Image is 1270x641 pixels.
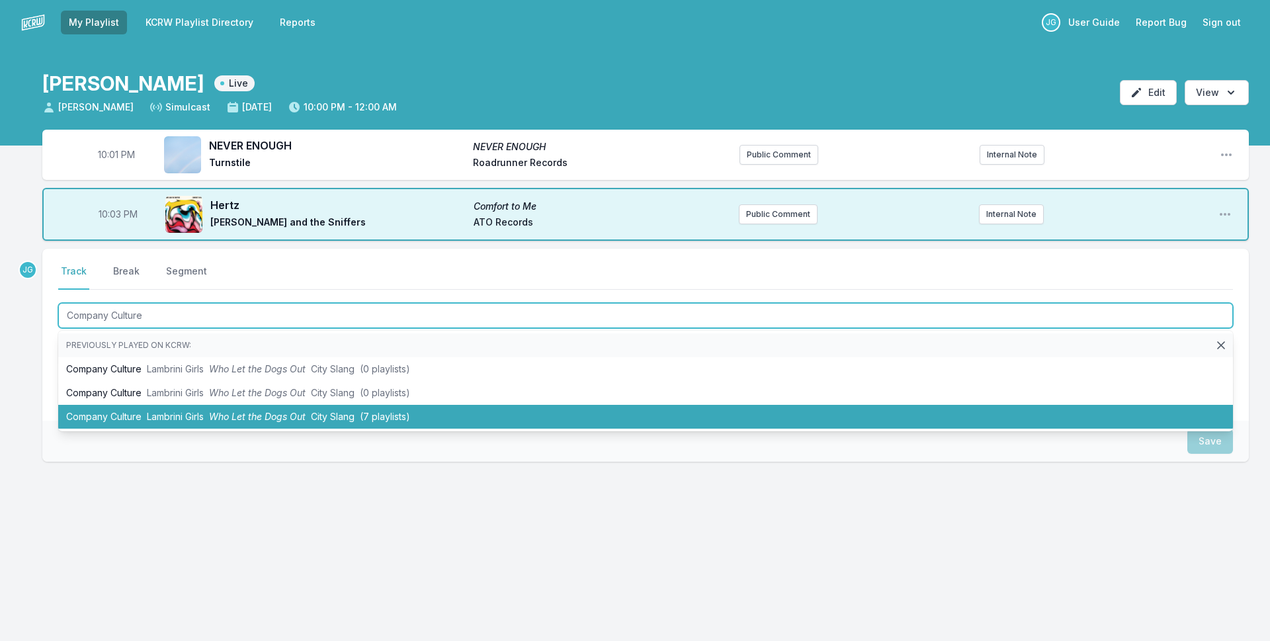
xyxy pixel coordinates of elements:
[1218,208,1232,221] button: Open playlist item options
[164,136,201,173] img: NEVER ENOUGH
[473,156,729,172] span: Roadrunner Records
[226,101,272,114] span: [DATE]
[58,303,1233,328] input: Track Title
[474,216,729,232] span: ATO Records
[58,381,1233,405] li: Company Culture
[311,411,355,422] span: City Slang
[147,387,204,398] span: Lambrini Girls
[209,156,465,172] span: Turnstile
[42,71,204,95] h1: [PERSON_NAME]
[1185,80,1249,105] button: Open options
[360,387,410,398] span: (0 playlists)
[1060,11,1128,34] a: User Guide
[19,261,37,279] p: Jose Galvan
[740,145,818,165] button: Public Comment
[138,11,261,34] a: KCRW Playlist Directory
[311,363,355,374] span: City Slang
[110,265,142,290] button: Break
[739,204,818,224] button: Public Comment
[210,216,466,232] span: [PERSON_NAME] and the Sniffers
[311,387,355,398] span: City Slang
[360,411,410,422] span: (7 playlists)
[474,200,729,213] span: Comfort to Me
[149,101,210,114] span: Simulcast
[99,208,138,221] span: Timestamp
[209,138,465,153] span: NEVER ENOUGH
[272,11,323,34] a: Reports
[42,101,134,114] span: [PERSON_NAME]
[288,101,397,114] span: 10:00 PM - 12:00 AM
[214,75,255,91] span: Live
[147,363,204,374] span: Lambrini Girls
[58,405,1233,429] li: Company Culture
[980,145,1044,165] button: Internal Note
[165,196,202,233] img: Comfort to Me
[21,11,45,34] img: logo-white-87cec1fa9cbef997252546196dc51331.png
[209,411,306,422] span: Who Let the Dogs Out
[979,204,1044,224] button: Internal Note
[473,140,729,153] span: NEVER ENOUGH
[210,197,466,213] span: Hertz
[360,363,410,374] span: (0 playlists)
[209,363,306,374] span: Who Let the Dogs Out
[58,333,1233,357] li: Previously played on KCRW:
[147,411,204,422] span: Lambrini Girls
[61,11,127,34] a: My Playlist
[163,265,210,290] button: Segment
[1042,13,1060,32] p: Jose Galvan
[1187,429,1233,454] button: Save
[98,148,135,161] span: Timestamp
[58,265,89,290] button: Track
[1195,11,1249,34] button: Sign out
[1128,11,1195,34] a: Report Bug
[1220,148,1233,161] button: Open playlist item options
[209,387,306,398] span: Who Let the Dogs Out
[1120,80,1177,105] button: Edit
[58,357,1233,381] li: Company Culture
